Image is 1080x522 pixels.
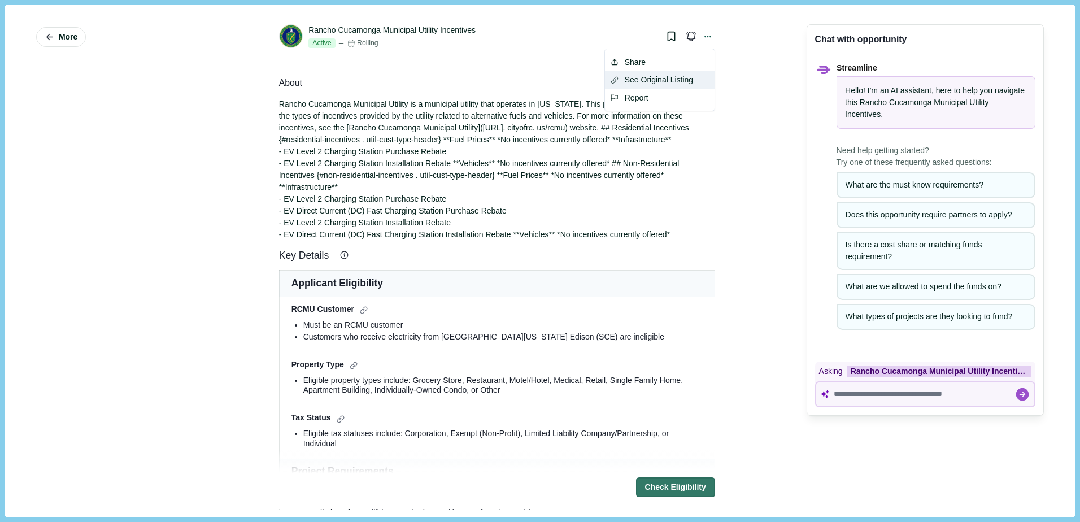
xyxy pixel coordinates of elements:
span: - EV Direct Current (DC) Fast Charging Station Purchase Rebate [279,206,507,215]
button: Bookmark this grant. [661,27,681,46]
span: Streamline [837,63,877,72]
button: More [36,27,86,47]
span: Key Details [279,249,336,263]
span: Hello! I'm an AI assistant, here to help you navigate this . [845,86,1025,119]
td: Applicant Eligibility [279,271,715,297]
div: Is there a cost share or matching funds requirement? [846,239,1026,263]
span: - EV Level 2 Charging Station Purchase Rebate [279,194,447,203]
div: Rancho Cucamonga Municipal Utility Incentives [308,24,476,36]
span: - EV Direct Current (DC) Fast Charging Station Installation Rebate **Vehicles** *No incentives cu... [279,230,670,239]
div: Chat with opportunity [815,33,907,46]
button: Does this opportunity require partners to apply? [837,202,1035,228]
button: What are we allowed to spend the funds on? [837,274,1035,300]
div: RCMU Customer [291,304,703,316]
span: - EV Level 2 Charging Station Installation Rebate [279,218,451,227]
span: - EV Level 2 Charging Station Purchase Rebate [279,147,447,156]
div: Rolling [347,38,378,49]
div: Eligible tax statuses include: Corporation, Exempt (Non-Profit), Limited Liability Company/Partne... [303,429,703,449]
img: DOE.png [280,25,302,47]
div: About [279,76,715,90]
div: Eligible property types include: Grocery Store, Restaurant, Motel/Hotel, Medical, Retail, Single ... [303,376,703,395]
div: Must be an RCMU customer [303,320,703,330]
div: What are the must know requirements? [846,179,1026,191]
span: Active [308,38,335,49]
button: What are the must know requirements? [837,172,1035,198]
span: Rancho Cucamonga Municipal Utility Incentives [845,98,988,119]
span: Rancho Cucamonga Municipal Utility is a municipal utility that operates in [US_STATE]. This page ... [279,99,703,144]
div: What are we allowed to spend the funds on? [846,281,1026,293]
div: Property Type [291,360,703,372]
div: Rancho Cucamonga Municipal Utility Incentives [847,366,1031,377]
div: What types of projects are they looking to fund? [846,311,1026,323]
div: Does this opportunity require partners to apply? [846,209,1026,221]
span: Need help getting started? Try one of these frequently asked questions: [837,145,1035,168]
div: Tax Status [291,413,703,425]
button: Check Eligibility [636,478,715,498]
div: Customers who receive electricity from [GEOGRAPHIC_DATA][US_STATE] Edison (SCE) are ineligible [303,332,703,342]
span: - EV Level 2 Charging Station Installation Rebate **Vehicles** *No incentives currently offered* ... [279,159,680,192]
button: Is there a cost share or matching funds requirement? [837,232,1035,270]
button: What types of projects are they looking to fund? [837,304,1035,330]
span: More [59,32,77,42]
div: Asking [815,362,1035,381]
